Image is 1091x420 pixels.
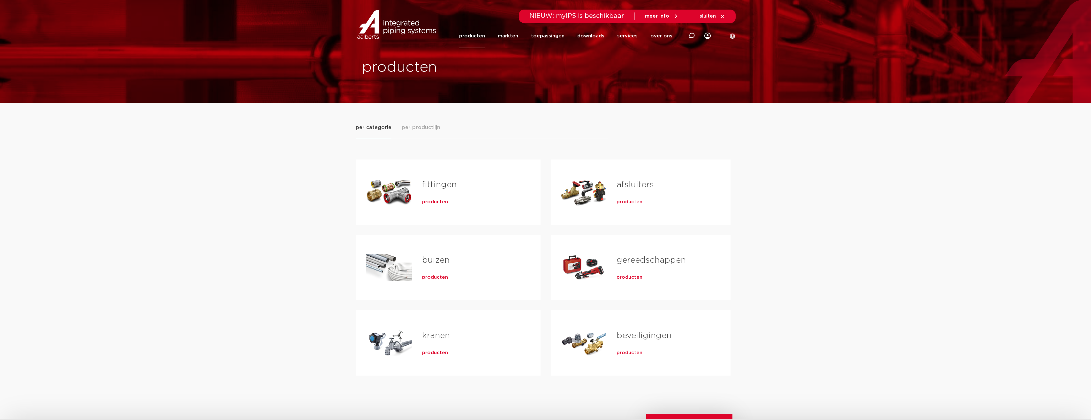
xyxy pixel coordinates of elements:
a: producten [422,350,448,356]
a: meer info [645,13,679,19]
a: gereedschappen [617,256,686,264]
a: producten [617,350,642,356]
a: buizen [422,256,450,264]
a: producten [617,274,642,281]
a: downloads [577,24,604,48]
a: producten [617,199,642,205]
a: producten [422,274,448,281]
a: over ons [650,24,672,48]
span: per productlijn [402,124,440,131]
span: NIEUW: myIPS is beschikbaar [529,13,624,19]
a: services [617,24,638,48]
a: beveiligingen [617,331,671,340]
div: Tabs. Open items met enter of spatie, sluit af met escape en navigeer met de pijltoetsen. [356,123,736,386]
span: sluiten [700,14,716,19]
a: producten [459,24,485,48]
nav: Menu [459,24,672,48]
a: sluiten [700,13,725,19]
a: markten [498,24,518,48]
span: meer info [645,14,669,19]
a: producten [422,199,448,205]
h1: producten [362,57,542,78]
a: fittingen [422,181,457,189]
a: toepassingen [531,24,564,48]
span: per categorie [356,124,391,131]
a: afsluiters [617,181,654,189]
a: kranen [422,331,450,340]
